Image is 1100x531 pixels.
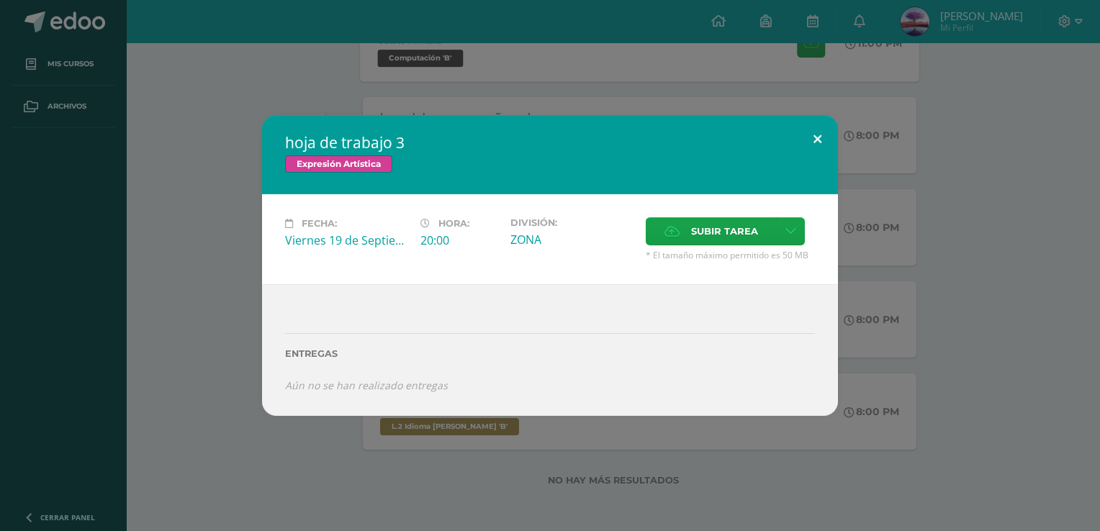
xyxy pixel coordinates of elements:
span: Hora: [438,218,469,229]
button: Close (Esc) [797,115,838,164]
label: Entregas [285,348,815,359]
span: Fecha: [302,218,337,229]
span: Subir tarea [691,218,758,245]
div: 20:00 [420,232,499,248]
span: * El tamaño máximo permitido es 50 MB [646,249,815,261]
div: ZONA [510,232,634,248]
span: Expresión Artística [285,155,392,173]
label: División: [510,217,634,228]
i: Aún no se han realizado entregas [285,378,448,392]
div: Viernes 19 de Septiembre [285,232,409,248]
h2: hoja de trabajo 3 [285,132,815,153]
